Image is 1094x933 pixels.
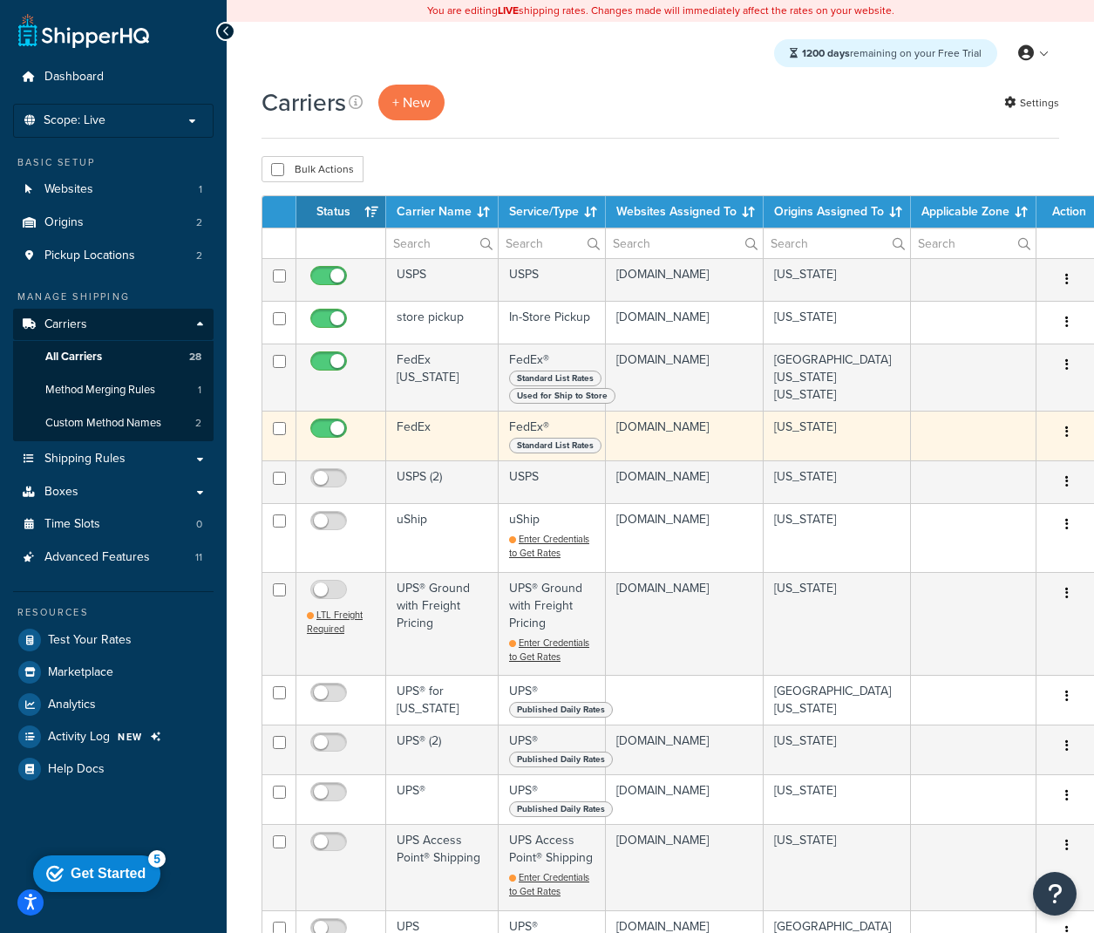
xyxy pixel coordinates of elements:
td: FedEx [386,411,499,460]
a: Test Your Rates [13,624,214,656]
a: Marketplace [13,657,214,688]
td: [US_STATE] [764,725,911,774]
input: Search [606,228,763,258]
td: [US_STATE] [764,774,911,824]
span: 0 [196,517,202,532]
td: UPS® [499,725,606,774]
td: In-Store Pickup [499,301,606,344]
a: Enter Credentials to Get Rates [509,532,589,560]
li: Origins [13,207,214,239]
div: Get Started [44,19,119,35]
td: [US_STATE] [764,411,911,460]
span: Published Daily Rates [509,752,613,767]
td: [DOMAIN_NAME] [606,774,764,824]
span: 2 [196,215,202,230]
span: Published Daily Rates [509,801,613,817]
li: Advanced Features [13,541,214,574]
li: Websites [13,174,214,206]
td: uShip [499,503,606,571]
span: 28 [189,350,201,364]
a: Activity Log NEW [13,721,214,753]
span: All Carriers [45,350,102,364]
a: Time Slots 0 [13,508,214,541]
span: Standard List Rates [509,371,601,386]
li: Time Slots [13,508,214,541]
a: Settings [1004,91,1059,115]
td: [DOMAIN_NAME] [606,824,764,909]
span: Marketplace [48,665,113,680]
button: + New [378,85,445,120]
a: ShipperHQ Home [18,13,149,48]
span: 2 [196,249,202,263]
span: Pickup Locations [44,249,135,263]
td: store pickup [386,301,499,344]
td: [DOMAIN_NAME] [606,344,764,411]
th: Service/Type: activate to sort column ascending [499,196,606,228]
span: LTL Freight Required [307,608,363,636]
div: Basic Setup [13,155,214,170]
a: Websites 1 [13,174,214,206]
div: Get Started 5 items remaining, 0% complete [7,9,134,45]
a: Dashboard [13,61,214,93]
span: Custom Method Names [45,416,161,431]
td: [DOMAIN_NAME] [606,460,764,503]
td: FedEx® [499,411,606,460]
td: [DOMAIN_NAME] [606,572,764,675]
td: FedEx [US_STATE] [386,344,499,411]
td: [US_STATE] [764,572,911,675]
a: Advanced Features 11 [13,541,214,574]
span: 1 [198,383,201,398]
li: Boxes [13,476,214,508]
td: [DOMAIN_NAME] [606,503,764,571]
td: [US_STATE] [764,460,911,503]
a: Enter Credentials to Get Rates [509,870,589,898]
td: UPS® for [US_STATE] [386,675,499,725]
th: Origins Assigned To: activate to sort column ascending [764,196,911,228]
td: FedEx® [499,344,606,411]
b: LIVE [498,3,519,18]
span: 11 [195,550,202,565]
th: Carrier Name: activate to sort column ascending [386,196,499,228]
strong: 1200 days [802,45,850,61]
td: USPS [499,460,606,503]
td: [US_STATE] [764,503,911,571]
li: Activity Log [13,721,214,753]
li: Carriers [13,309,214,441]
li: Custom Method Names [13,407,214,439]
li: Pickup Locations [13,240,214,272]
li: Method Merging Rules [13,374,214,406]
td: USPS [386,258,499,301]
th: Status: activate to sort column ascending [296,196,386,228]
td: [DOMAIN_NAME] [606,258,764,301]
a: Shipping Rules [13,443,214,475]
span: Used for Ship to Store [509,388,615,404]
div: 5 [122,3,139,21]
td: UPS Access Point® Shipping [499,824,606,909]
td: UPS Access Point® Shipping [386,824,499,909]
th: Websites Assigned To: activate to sort column ascending [606,196,764,228]
td: UPS® [499,774,606,824]
span: Shipping Rules [44,452,126,466]
td: [GEOGRAPHIC_DATA] [US_STATE] [US_STATE] [764,344,911,411]
a: Analytics [13,689,214,720]
th: Applicable Zone: activate to sort column ascending [911,196,1036,228]
td: UPS® Ground with Freight Pricing [499,572,606,675]
span: Published Daily Rates [509,702,613,718]
a: All Carriers 28 [13,341,214,373]
span: Method Merging Rules [45,383,155,398]
td: [DOMAIN_NAME] [606,725,764,774]
a: Carriers [13,309,214,341]
span: Websites [44,182,93,197]
a: Help Docs [13,753,214,785]
h1: Carriers [262,85,346,119]
td: [GEOGRAPHIC_DATA] [US_STATE] [764,675,911,725]
a: Pickup Locations 2 [13,240,214,272]
span: Carriers [44,317,87,332]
